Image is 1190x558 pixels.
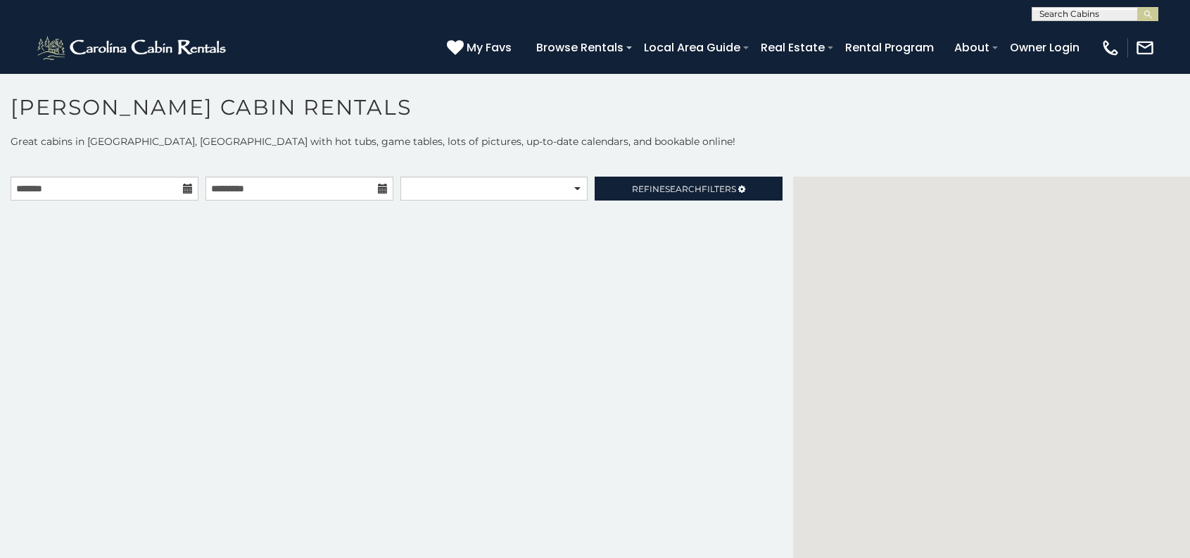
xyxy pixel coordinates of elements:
img: mail-regular-white.png [1135,38,1155,58]
a: Browse Rentals [529,35,631,60]
img: White-1-2.png [35,34,230,62]
a: About [947,35,996,60]
img: phone-regular-white.png [1101,38,1120,58]
span: Refine Filters [632,184,736,194]
a: Owner Login [1003,35,1087,60]
a: Rental Program [838,35,941,60]
span: Search [665,184,702,194]
a: Local Area Guide [637,35,747,60]
a: My Favs [447,39,515,57]
a: Real Estate [754,35,832,60]
a: RefineSearchFilters [595,177,783,201]
span: My Favs [467,39,512,56]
